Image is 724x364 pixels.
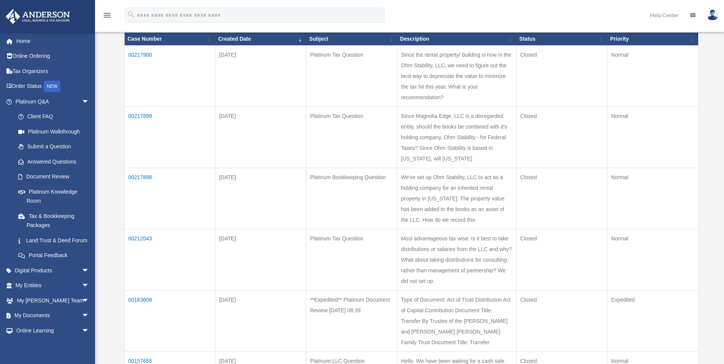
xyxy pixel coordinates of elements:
td: Platinum Tax Question [306,106,397,168]
td: Normal [607,106,698,168]
a: My Entitiesarrow_drop_down [5,278,101,293]
span: arrow_drop_down [82,263,97,278]
td: Type of Document: Act of Trust Distribution Act of Capital Contribution Document Title: Transfer ... [397,290,516,351]
td: **Expedited** Platinum Document Review [DATE] 08:39 [306,290,397,351]
a: Platinum Q&Aarrow_drop_down [5,94,97,109]
a: Billingarrow_drop_down [5,338,101,353]
td: Since the rental property/ building is now in the Ohm Stability, LLC, we need to figure out the b... [397,45,516,106]
i: search [127,10,135,19]
a: Digital Productsarrow_drop_down [5,263,101,278]
td: Closed [516,229,607,290]
a: Home [5,33,101,49]
td: Closed [516,168,607,229]
a: Document Review [11,169,97,184]
th: Status: activate to sort column ascending [516,33,607,46]
span: arrow_drop_down [82,308,97,324]
td: Closed [516,290,607,351]
th: Description: activate to sort column ascending [397,33,516,46]
a: Tax Organizers [5,64,101,79]
th: Created Date: activate to sort column ascending [215,33,306,46]
span: arrow_drop_down [82,323,97,339]
i: menu [103,11,112,20]
a: Client FAQ [11,109,97,124]
th: Case Number: activate to sort column ascending [124,33,215,46]
td: 00212043 [124,229,215,290]
a: Tax & Bookkeeping Packages [11,208,97,233]
a: Submit a Question [11,139,97,154]
td: Platinum Tax Question [306,45,397,106]
span: arrow_drop_down [82,338,97,354]
td: Platinum Bookkeeping Question [306,168,397,229]
a: Platinum Knowledge Room [11,184,97,208]
img: Anderson Advisors Platinum Portal [3,9,72,24]
div: NEW [44,81,60,92]
a: Land Trust & Deed Forum [11,233,97,248]
span: arrow_drop_down [82,278,97,294]
a: My [PERSON_NAME] Teamarrow_drop_down [5,293,101,308]
td: [DATE] [215,290,306,351]
a: Portal Feedback [11,248,97,263]
td: 00217898 [124,168,215,229]
td: 00217899 [124,106,215,168]
td: Since Magnolia Edge, LLC is a disregarded entity, should the books be combined with it's holding ... [397,106,516,168]
td: Closed [516,106,607,168]
a: Answered Questions [11,154,93,169]
td: [DATE] [215,106,306,168]
a: menu [103,13,112,20]
a: Order StatusNEW [5,79,101,94]
td: 00217900 [124,45,215,106]
span: arrow_drop_down [82,94,97,110]
td: Closed [516,45,607,106]
a: Online Learningarrow_drop_down [5,323,101,338]
th: Subject: activate to sort column ascending [306,33,397,46]
td: Normal [607,45,698,106]
td: [DATE] [215,45,306,106]
td: [DATE] [215,229,306,290]
td: Expedited [607,290,698,351]
td: 00163608 [124,290,215,351]
td: Normal [607,168,698,229]
td: Normal [607,229,698,290]
img: User Pic [707,10,718,21]
th: Priority: activate to sort column ascending [607,33,698,46]
td: [DATE] [215,168,306,229]
a: Platinum Walkthrough [11,124,97,139]
td: We've set up Ohm Stability, LLC to act as a holding company for an inherited rental property in [... [397,168,516,229]
td: Most advantageous tax wise: Is it best to take distributions or salaries from the LLC and why? Wh... [397,229,516,290]
a: Online Ordering [5,49,101,64]
span: arrow_drop_down [82,293,97,308]
td: Platinum Tax Question [306,229,397,290]
a: My Documentsarrow_drop_down [5,308,101,323]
